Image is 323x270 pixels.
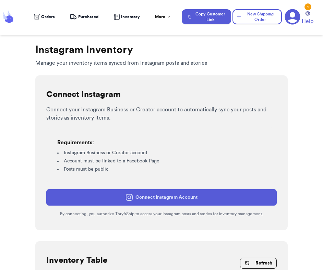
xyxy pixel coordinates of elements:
div: 1 [304,3,311,10]
p: Connect your Instagram Business or Creator account to automatically sync your posts and stories a... [46,106,277,122]
a: Purchased [70,13,98,20]
div: More [155,14,171,20]
button: Copy Customer Link [182,9,231,24]
li: Posts must be public [57,166,266,173]
h3: Requirements: [57,138,266,147]
li: Instagram Business or Creator account [57,149,266,156]
h1: Instagram Inventory [35,44,288,56]
p: Manage your inventory items synced from Instagram posts and stories [35,59,288,67]
span: Help [302,17,313,25]
h2: Inventory Table [46,255,107,266]
h2: Connect Instagram [46,89,121,100]
span: Orders [41,14,55,20]
a: Help [302,11,313,25]
span: Purchased [78,14,98,20]
button: Connect Instagram Account [46,189,277,206]
p: By connecting, you authorize ThryftShip to access your Instagram posts and stories for inventory ... [46,211,277,217]
button: Refresh [240,258,277,269]
li: Account must be linked to a Facebook Page [57,158,266,164]
a: Inventory [113,14,140,20]
a: Orders [34,14,55,20]
button: New Shipping Order [232,9,282,24]
span: Inventory [121,14,140,20]
a: 1 [285,9,300,25]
